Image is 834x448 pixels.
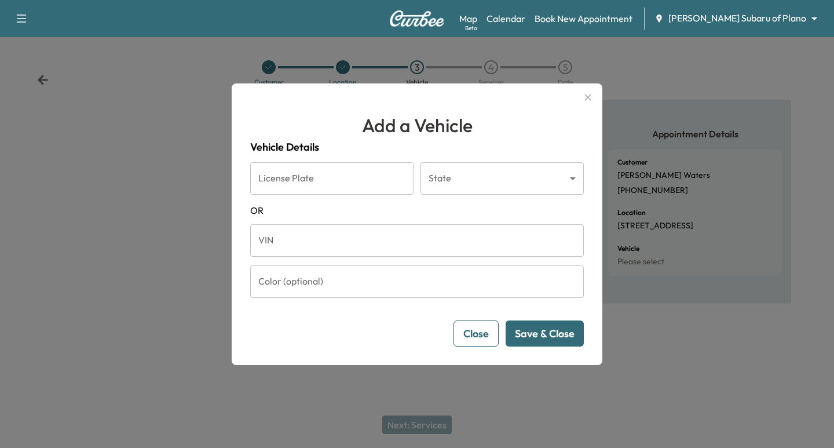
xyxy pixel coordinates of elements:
[465,24,477,32] div: Beta
[459,12,477,26] a: MapBeta
[389,10,445,27] img: Curbee Logo
[250,139,584,155] h4: Vehicle Details
[506,320,584,347] button: Save & Close
[453,320,499,347] button: Close
[535,12,632,26] a: Book New Appointment
[250,203,584,217] span: OR
[487,12,525,26] a: Calendar
[668,12,806,25] span: [PERSON_NAME] Subaru of Plano
[250,111,584,139] h1: Add a Vehicle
